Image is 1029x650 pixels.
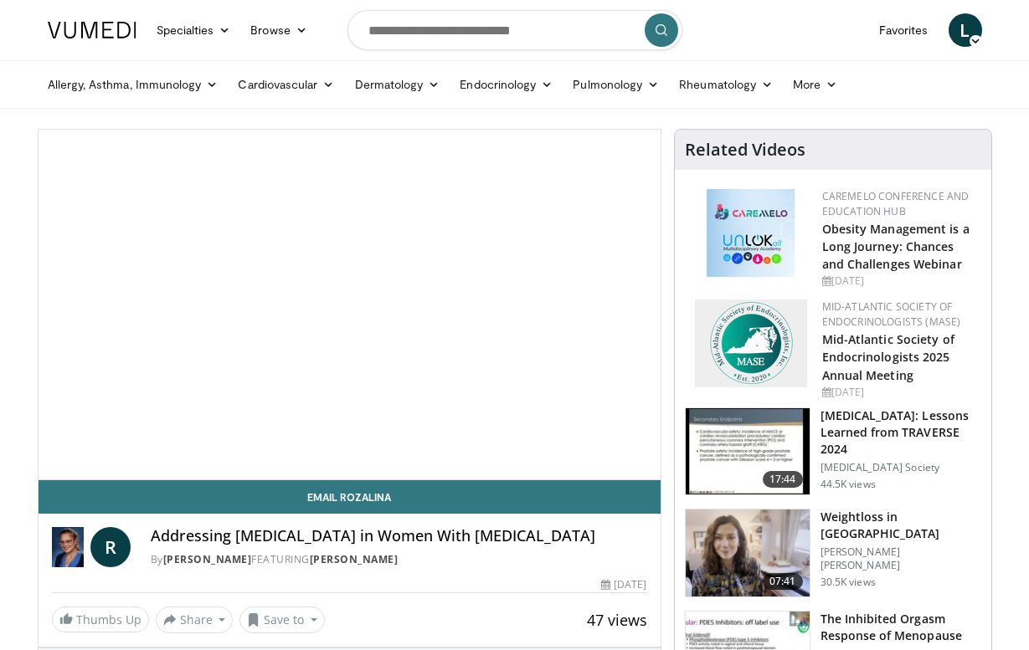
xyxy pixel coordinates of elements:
[685,509,981,597] a: 07:41 Weightloss in [GEOGRAPHIC_DATA] [PERSON_NAME] [PERSON_NAME] 30.5K views
[39,480,661,514] a: Email Rozalina
[869,13,939,47] a: Favorites
[821,478,876,491] p: 44.5K views
[601,577,646,592] div: [DATE]
[147,13,241,47] a: Specialties
[450,68,563,101] a: Endocrinology
[156,606,234,633] button: Share
[822,385,978,400] div: [DATE]
[821,461,981,474] p: [MEDICAL_DATA] Society
[240,13,317,47] a: Browse
[821,545,981,572] p: [PERSON_NAME] [PERSON_NAME]
[821,509,981,542] h3: Weightloss in [GEOGRAPHIC_DATA]
[783,68,847,101] a: More
[310,552,399,566] a: [PERSON_NAME]
[949,13,982,47] a: L
[821,611,981,644] h3: The Inhibited Orgasm Response of Menopause
[763,573,803,590] span: 07:41
[669,68,783,101] a: Rheumatology
[48,22,136,38] img: VuMedi Logo
[151,552,647,567] div: By FEATURING
[822,299,961,329] a: Mid-Atlantic Society of Endocrinologists (MASE)
[686,408,810,495] img: 1317c62a-2f0d-4360-bee0-b1bff80fed3c.150x105_q85_crop-smart_upscale.jpg
[821,576,876,589] p: 30.5K views
[763,471,803,488] span: 17:44
[685,407,981,496] a: 17:44 [MEDICAL_DATA]: Lessons Learned from TRAVERSE 2024 [MEDICAL_DATA] Society 44.5K views
[38,68,229,101] a: Allergy, Asthma, Immunology
[695,299,807,387] img: f382488c-070d-4809-84b7-f09b370f5972.png.150x105_q85_autocrop_double_scale_upscale_version-0.2.png
[821,407,981,458] h3: [MEDICAL_DATA]: Lessons Learned from TRAVERSE 2024
[151,527,647,545] h4: Addressing [MEDICAL_DATA] in Women With [MEDICAL_DATA]
[52,606,149,632] a: Thumbs Up
[52,527,84,567] img: Dr. Rozalina McCoy
[563,68,669,101] a: Pulmonology
[228,68,344,101] a: Cardiovascular
[822,189,970,218] a: CaReMeLO Conference and Education Hub
[90,527,131,567] a: R
[163,552,252,566] a: [PERSON_NAME]
[39,130,661,480] video-js: Video Player
[707,189,795,277] img: 45df64a9-a6de-482c-8a90-ada250f7980c.png.150x105_q85_autocrop_double_scale_upscale_version-0.2.jpg
[587,610,647,630] span: 47 views
[685,140,805,160] h4: Related Videos
[822,221,970,272] a: Obesity Management is a Long Journey: Chances and Challenges Webinar
[345,68,450,101] a: Dermatology
[347,10,682,50] input: Search topics, interventions
[239,606,325,633] button: Save to
[686,509,810,596] img: 9983fed1-7565-45be-8934-aef1103ce6e2.150x105_q85_crop-smart_upscale.jpg
[822,331,954,382] a: Mid-Atlantic Society of Endocrinologists 2025 Annual Meeting
[822,274,978,289] div: [DATE]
